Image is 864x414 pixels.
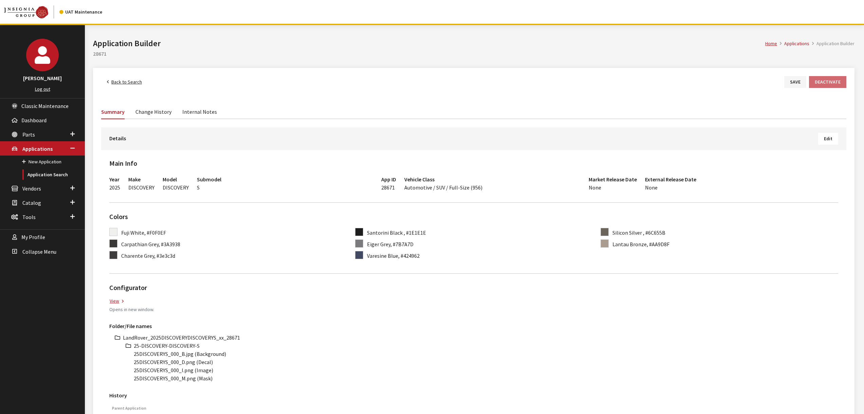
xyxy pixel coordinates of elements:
th: Parent Application [109,403,216,414]
span: #3e3c3d [157,252,175,259]
span: Varesine Blue, [367,252,400,259]
button: Edit Details [818,133,838,145]
span: Silicon Silver , [612,229,644,236]
span: My Profile [21,234,45,241]
li: Applications [777,40,809,47]
img: John Swartwout [26,39,59,71]
span: #6C655B [645,229,665,236]
li: 25DISCOVERYS_000_M.png (Mask) [134,374,838,382]
span: Tools [22,214,36,220]
h1: Application Builder [93,37,765,50]
li: 25-DISCOVERY-DISCOVERY-S [134,342,838,350]
span: Charente Grey, [121,252,155,259]
h3: Make [128,175,154,183]
span: Collapse Menu [22,248,56,255]
span: Eiger Grey, [367,241,392,248]
li: 25DISCOVERYS_000_B.jpg (Background) [134,350,838,358]
span: #F0F0EF [147,229,166,236]
span: Fuji White, [121,229,146,236]
a: Internal Notes [182,104,217,119]
span: DISCOVERY [128,184,154,191]
span: #424962 [401,252,420,259]
a: Insignia Group logo [4,5,59,18]
h2: Main Info [109,158,838,168]
span: None [589,184,601,191]
h3: Details [109,133,838,145]
h3: History [109,391,838,399]
span: Catalog [22,199,41,206]
h3: Folder/File names [109,322,838,330]
span: #AA9D8F [649,241,669,248]
span: 2025 [109,184,120,191]
span: Edit [824,136,832,142]
h3: External Release Date [645,175,696,183]
li: LandRover_2025DISCOVERYDISCOVERYS_xx_28671 [123,334,838,342]
div: UAT Maintenance [59,8,102,16]
span: Vendors [22,185,41,192]
h2: Configurator [109,283,838,293]
span: Dashboard [21,117,47,124]
a: View [109,297,124,305]
a: Change History [135,104,171,119]
span: Automotive / SUV / Full-Size (956) [404,184,482,191]
span: S [197,184,200,191]
h3: [PERSON_NAME] [7,74,78,82]
span: #1E1E1E [406,229,426,236]
span: Classic Maintenance [21,103,69,109]
small: Opens in new window. [109,306,154,312]
span: Carpathian Grey, [121,241,160,248]
span: 28671 [381,184,395,191]
a: Home [765,40,777,47]
span: Santorini Black , [367,229,405,236]
h3: App ID [381,175,396,183]
h3: Year [109,175,120,183]
span: DISCOVERY [163,184,189,191]
h3: Market Release Date [589,175,637,183]
img: Catalog Maintenance [4,6,48,18]
li: 25DISCOVERYS_000_D.png (Decal) [134,358,838,366]
button: Save [784,76,806,88]
li: Application Builder [809,40,854,47]
li: 25DISCOVERYS_000_I.png (Image) [134,366,838,374]
a: Log out [35,86,50,92]
a: Summary [101,104,125,119]
span: Lantau Bronze, [612,241,648,248]
h2: Colors [109,212,838,222]
span: #7B7A7D [393,241,413,248]
h2: 28671 [93,50,854,58]
h3: Submodel [197,175,373,183]
span: Applications [22,145,53,152]
a: Back to Search [101,76,148,88]
h3: Model [163,175,189,183]
span: Parts [22,131,35,138]
span: None [645,184,658,191]
span: #3A3938 [161,241,180,248]
h3: Vehicle Class [404,175,581,183]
